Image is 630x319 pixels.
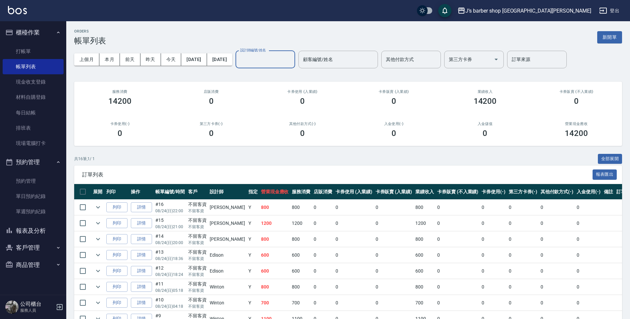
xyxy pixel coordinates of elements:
[598,154,622,164] button: 全部展開
[436,247,480,263] td: 0
[593,169,617,180] button: 報表匯出
[290,279,312,295] td: 800
[131,266,152,276] a: 詳情
[3,120,64,136] a: 排班表
[414,184,436,200] th: 業績收入
[374,295,414,311] td: 0
[247,263,259,279] td: Y
[312,216,334,231] td: 0
[93,266,103,276] button: expand row
[374,247,414,263] td: 0
[5,300,19,314] img: Person
[290,231,312,247] td: 800
[106,250,128,260] button: 列印
[374,200,414,215] td: 0
[106,202,128,213] button: 列印
[436,231,480,247] td: 0
[208,247,246,263] td: Edison
[414,279,436,295] td: 800
[539,263,575,279] td: 0
[480,247,507,263] td: 0
[356,90,432,94] h2: 卡券販賣 (入業績)
[207,53,232,66] button: [DATE]
[208,295,246,311] td: Winton
[93,234,103,244] button: expand row
[154,263,186,279] td: #12
[575,184,602,200] th: 入金使用(-)
[188,256,207,262] p: 不留客資
[334,231,374,247] td: 0
[93,218,103,228] button: expand row
[290,263,312,279] td: 600
[259,200,290,215] td: 800
[188,233,207,240] div: 不留客資
[247,295,259,311] td: Y
[188,249,207,256] div: 不留客資
[539,90,614,94] h2: 卡券販賣 (不入業績)
[188,281,207,287] div: 不留客資
[93,298,103,308] button: expand row
[155,256,185,262] p: 08/24 (日) 18:36
[374,263,414,279] td: 0
[374,279,414,295] td: 0
[312,184,334,200] th: 店販消費
[507,200,539,215] td: 0
[3,154,64,171] button: 預約管理
[74,36,106,45] h3: 帳單列表
[507,184,539,200] th: 第三方卡券(-)
[539,216,575,231] td: 0
[300,96,305,106] h3: 0
[105,184,129,200] th: 列印
[447,90,523,94] h2: 業績收入
[3,239,64,256] button: 客戶管理
[290,295,312,311] td: 700
[188,303,207,309] p: 不留客資
[188,217,207,224] div: 不留客資
[575,279,602,295] td: 0
[106,266,128,276] button: 列印
[208,184,246,200] th: 設計師
[131,218,152,228] a: 詳情
[154,200,186,215] td: #16
[259,247,290,263] td: 600
[374,184,414,200] th: 卡券販賣 (入業績)
[208,263,246,279] td: Edison
[575,231,602,247] td: 0
[74,29,106,33] h2: ORDERS
[155,240,185,246] p: 08/24 (日) 20:00
[312,231,334,247] td: 0
[480,200,507,215] td: 0
[188,224,207,230] p: 不留客資
[507,247,539,263] td: 0
[155,303,185,309] p: 08/24 (日) 04:18
[539,122,614,126] h2: 營業現金應收
[334,247,374,263] td: 0
[491,54,501,65] button: Open
[290,200,312,215] td: 800
[74,53,99,66] button: 上個月
[3,204,64,219] a: 單週預約紀錄
[188,240,207,246] p: 不留客資
[480,279,507,295] td: 0
[188,208,207,214] p: 不留客資
[539,184,575,200] th: 其他付款方式(-)
[188,296,207,303] div: 不留客資
[3,136,64,151] a: 現場電腦打卡
[3,256,64,274] button: 商品管理
[82,122,158,126] h2: 卡券使用(-)
[312,247,334,263] td: 0
[74,156,95,162] p: 共 16 筆, 1 / 1
[108,96,131,106] h3: 14200
[240,48,266,53] label: 設計師編號/姓名
[392,129,396,138] h3: 0
[188,272,207,278] p: 不留客資
[131,282,152,292] a: 詳情
[140,53,161,66] button: 昨天
[480,263,507,279] td: 0
[247,216,259,231] td: Y
[186,184,208,200] th: 客戶
[334,263,374,279] td: 0
[602,184,615,200] th: 備註
[188,287,207,293] p: 不留客資
[312,200,334,215] td: 0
